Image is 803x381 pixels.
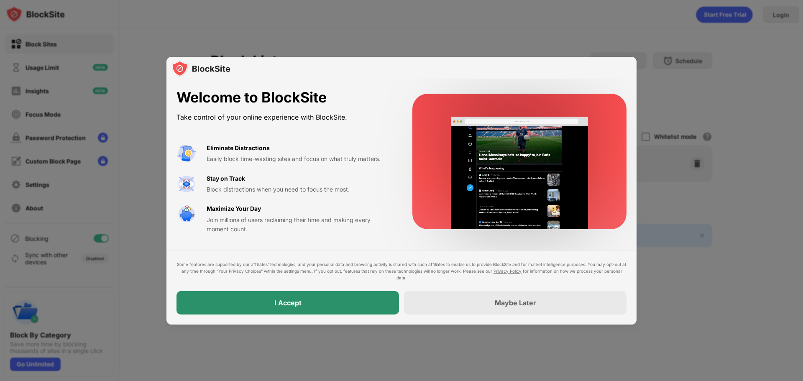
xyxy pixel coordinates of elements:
img: value-avoid-distractions.svg [176,143,197,164]
img: logo-blocksite.svg [171,60,230,77]
div: I Accept [274,299,302,307]
div: Welcome to BlockSite [176,89,392,106]
div: Eliminate Distractions [207,143,270,153]
div: Take control of your online experience with BlockSite. [176,111,392,123]
div: Join millions of users reclaiming their time and making every moment count. [207,215,392,234]
div: Stay on Track [207,174,245,183]
a: Privacy Policy [494,268,522,274]
img: value-focus.svg [176,174,197,194]
div: Easily block time-wasting sites and focus on what truly matters. [207,154,392,164]
div: Maximize Your Day [207,204,261,213]
div: Block distractions when you need to focus the most. [207,185,392,194]
div: Maybe Later [495,299,536,307]
img: value-safe-time.svg [176,204,197,224]
div: Some features are supported by our affiliates’ technologies, and your personal data and browsing ... [176,261,627,281]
